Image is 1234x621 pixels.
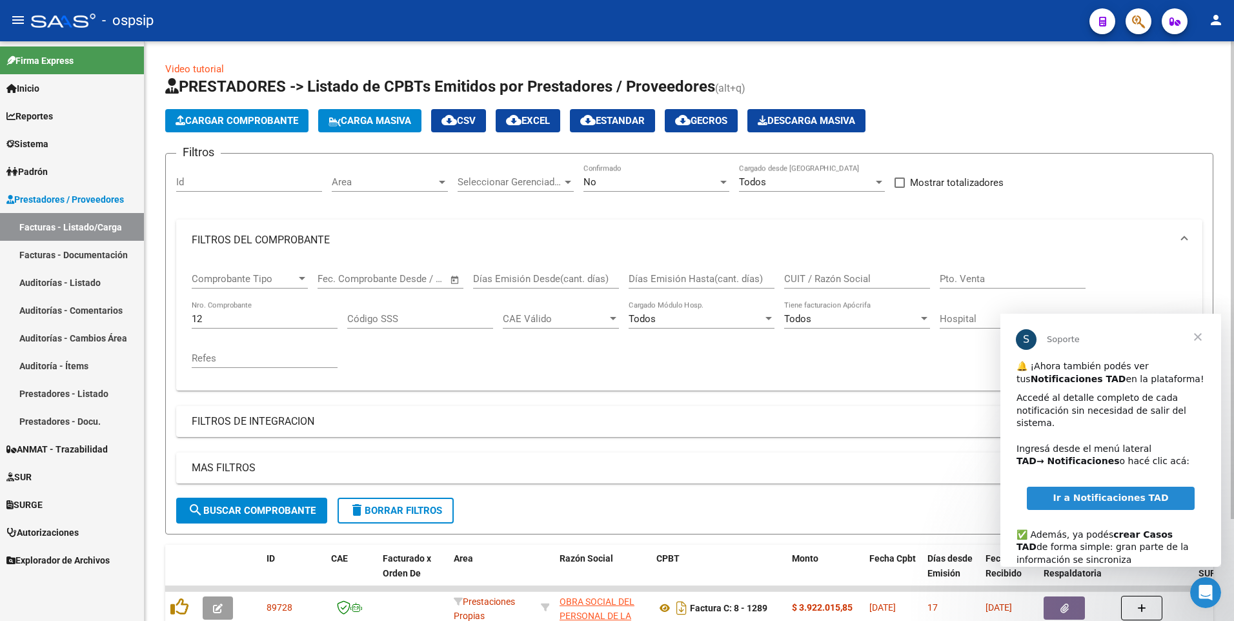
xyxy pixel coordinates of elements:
[192,414,1171,429] mat-panel-title: FILTROS DE INTEGRACION
[6,470,32,484] span: SUR
[1116,545,1193,602] datatable-header-cell: Trazabilidad
[864,545,922,602] datatable-header-cell: Fecha Cpbt
[673,598,690,618] i: Descargar documento
[792,602,853,613] strong: $ 3.922.015,85
[16,202,205,290] div: ✅ Además, ya podés de forma simple: gran parte de la información se sincroniza automáticamente y ...
[1190,577,1221,608] iframe: Intercom live chat
[10,12,26,28] mat-icon: menu
[506,112,521,128] mat-icon: cloud_download
[980,545,1038,602] datatable-header-cell: Fecha Recibido
[6,442,108,456] span: ANMAT - Trazabilidad
[176,406,1202,437] mat-expansion-panel-header: FILTROS DE INTEGRACION
[6,192,124,207] span: Prestadores / Proveedores
[6,54,74,68] span: Firma Express
[629,313,656,325] span: Todos
[6,165,48,179] span: Padrón
[651,545,787,602] datatable-header-cell: CPBT
[102,6,154,35] span: - ospsip
[188,502,203,518] mat-icon: search
[675,115,727,127] span: Gecros
[690,603,767,613] strong: Factura C: 8 - 1289
[1208,12,1224,28] mat-icon: person
[922,545,980,602] datatable-header-cell: Días desde Emisión
[318,109,421,132] button: Carga Masiva
[349,505,442,516] span: Borrar Filtros
[747,109,865,132] button: Descarga Masiva
[165,63,224,75] a: Video tutorial
[458,176,562,188] span: Seleccionar Gerenciador
[758,115,855,127] span: Descarga Masiva
[869,553,916,564] span: Fecha Cpbt
[506,115,550,127] span: EXCEL
[176,261,1202,391] div: FILTROS DEL COMPROBANTE
[329,115,411,127] span: Carga Masiva
[910,175,1004,190] span: Mostrar totalizadores
[656,553,680,564] span: CPBT
[583,176,596,188] span: No
[570,109,655,132] button: Estandar
[1044,553,1102,578] span: Doc Respaldatoria
[927,602,938,613] span: 17
[326,545,378,602] datatable-header-cell: CAE
[176,115,298,127] span: Cargar Comprobante
[869,602,896,613] span: [DATE]
[665,109,738,132] button: Gecros
[787,545,864,602] datatable-header-cell: Monto
[927,553,973,578] span: Días desde Emisión
[560,553,613,564] span: Razón Social
[454,553,473,564] span: Area
[192,273,296,285] span: Comprobante Tipo
[448,272,463,287] button: Open calendar
[378,545,449,602] datatable-header-cell: Facturado x Orden De
[6,109,53,123] span: Reportes
[267,602,292,613] span: 89728
[165,77,715,96] span: PRESTADORES -> Listado de CPBTs Emitidos por Prestadores / Proveedores
[6,553,110,567] span: Explorador de Archivos
[6,137,48,151] span: Sistema
[580,112,596,128] mat-icon: cloud_download
[192,233,1171,247] mat-panel-title: FILTROS DEL COMPROBANTE
[503,313,607,325] span: CAE Válido
[675,112,691,128] mat-icon: cloud_download
[739,176,766,188] span: Todos
[165,109,308,132] button: Cargar Comprobante
[267,553,275,564] span: ID
[338,498,454,524] button: Borrar Filtros
[784,313,811,325] span: Todos
[986,602,1012,613] span: [DATE]
[6,498,43,512] span: SURGE
[176,453,1202,484] mat-expansion-panel-header: MAS FILTROS
[986,553,1022,578] span: Fecha Recibido
[715,82,745,94] span: (alt+q)
[383,553,431,578] span: Facturado x Orden De
[431,109,486,132] button: CSV
[449,545,536,602] datatable-header-cell: Area
[176,143,221,161] h3: Filtros
[6,525,79,540] span: Autorizaciones
[441,115,476,127] span: CSV
[331,553,348,564] span: CAE
[261,545,326,602] datatable-header-cell: ID
[1000,314,1221,567] iframe: Intercom live chat mensaje
[332,176,436,188] span: Area
[176,498,327,524] button: Buscar Comprobante
[792,553,818,564] span: Monto
[441,112,457,128] mat-icon: cloud_download
[554,545,651,602] datatable-header-cell: Razón Social
[349,502,365,518] mat-icon: delete
[192,461,1171,475] mat-panel-title: MAS FILTROS
[381,273,444,285] input: Fecha fin
[176,219,1202,261] mat-expansion-panel-header: FILTROS DEL COMPROBANTE
[580,115,645,127] span: Estandar
[1038,545,1116,602] datatable-header-cell: Doc Respaldatoria
[318,273,370,285] input: Fecha inicio
[747,109,865,132] app-download-masive: Descarga masiva de comprobantes (adjuntos)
